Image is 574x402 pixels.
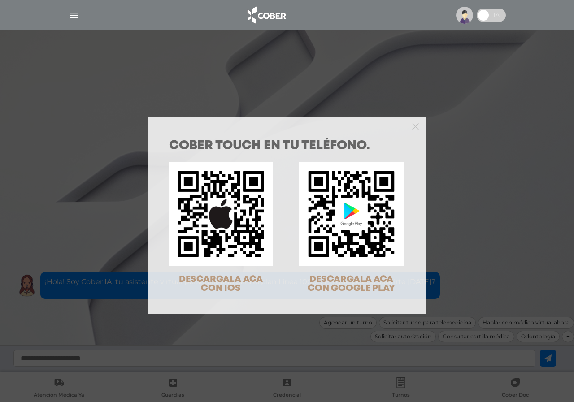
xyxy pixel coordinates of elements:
span: DESCARGALA ACA CON GOOGLE PLAY [308,275,395,293]
span: DESCARGALA ACA CON IOS [179,275,263,293]
img: qr-code [299,162,404,266]
h1: COBER TOUCH en tu teléfono. [169,140,405,152]
img: qr-code [169,162,273,266]
button: Close [412,122,419,130]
